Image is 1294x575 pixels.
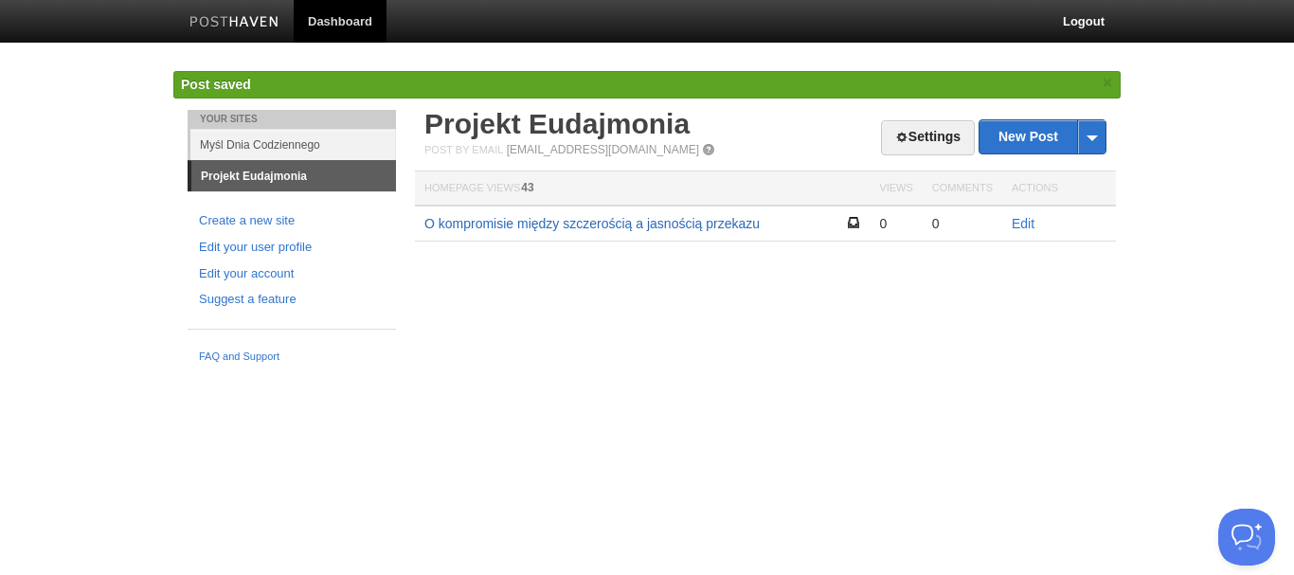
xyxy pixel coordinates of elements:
span: Post by Email [424,144,503,155]
a: Create a new site [199,211,385,231]
div: 0 [932,215,993,232]
a: [EMAIL_ADDRESS][DOMAIN_NAME] [507,143,699,156]
a: Edit your account [199,264,385,284]
a: Edit [1012,216,1034,231]
a: Suggest a feature [199,290,385,310]
a: Edit your user profile [199,238,385,258]
th: Homepage Views [415,171,870,207]
a: × [1099,71,1116,95]
a: Projekt Eudajmonia [424,108,690,139]
span: 43 [521,181,533,194]
a: New Post [979,120,1105,153]
img: Posthaven-bar [189,16,279,30]
th: Actions [1002,171,1116,207]
span: Post saved [181,77,251,92]
iframe: Help Scout Beacon - Open [1218,509,1275,566]
div: 0 [879,215,912,232]
a: O kompromisie między szczerością a jasnością przekazu [424,216,760,231]
th: Comments [923,171,1002,207]
a: FAQ and Support [199,349,385,366]
th: Views [870,171,922,207]
a: Projekt Eudajmonia [191,161,396,191]
li: Your Sites [188,110,396,129]
a: Myśl Dnia Codziennego [190,129,396,160]
a: Settings [881,120,975,155]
